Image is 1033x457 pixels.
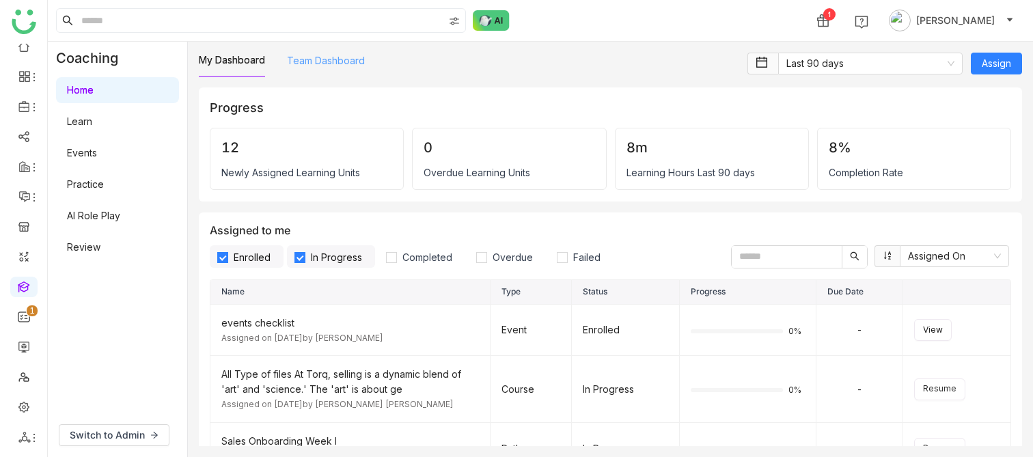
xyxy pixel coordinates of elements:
span: View [923,324,943,337]
a: Learn [67,115,92,127]
div: In Progress [583,382,668,397]
a: Events [67,147,97,158]
a: Home [67,84,94,96]
div: 8% [829,139,1000,156]
button: View [914,319,952,341]
img: avatar [889,10,911,31]
div: Assigned on [DATE] by [PERSON_NAME] [221,332,479,345]
nz-select-item: Last 90 days [786,53,954,74]
div: Enrolled [583,322,668,337]
span: [PERSON_NAME] [916,13,995,28]
th: Status [572,280,680,305]
th: Name [210,280,491,305]
a: My Dashboard [199,54,265,66]
button: Resume [914,378,965,400]
div: All Type of files At Torq, selling is a dynamic blend of 'art' and 'science.' The 'art' is about ge [221,367,479,397]
button: Switch to Admin [59,424,169,446]
a: Practice [67,178,104,190]
a: AI Role Play [67,210,120,221]
span: Switch to Admin [70,428,145,443]
p: 1 [29,304,35,318]
span: Completed [397,251,458,263]
div: Assigned to me [210,223,1011,268]
div: events checklist [221,316,479,331]
nz-select-item: Assigned On [908,246,1001,266]
div: In Progress [583,441,668,456]
button: Assign [971,53,1022,74]
span: 0% [788,327,805,335]
a: Review [67,241,100,253]
div: Sales Onboarding Week I [221,434,479,449]
span: 0% [788,386,805,394]
div: Newly Assigned Learning Units [221,167,392,178]
div: Progress [210,98,1011,117]
img: help.svg [855,15,868,29]
img: search-type.svg [449,16,460,27]
span: Resume [923,442,956,455]
div: Path [501,441,560,456]
div: Coaching [48,42,139,74]
nz-badge-sup: 1 [27,305,38,316]
img: logo [12,10,36,34]
span: Assign [982,56,1011,71]
button: [PERSON_NAME] [886,10,1017,31]
div: Course [501,382,560,397]
th: Type [491,280,572,305]
div: Assigned on [DATE] by [PERSON_NAME] [PERSON_NAME] [221,398,479,411]
td: - [816,356,903,423]
a: Team Dashboard [287,55,365,66]
div: Completion Rate [829,167,1000,178]
span: Failed [568,251,606,263]
span: Resume [923,383,956,396]
img: ask-buddy-normal.svg [473,10,510,31]
div: 1 [823,8,836,20]
span: Overdue [487,251,538,263]
div: Overdue Learning Units [424,167,594,178]
th: Progress [680,280,816,305]
th: Due Date [816,280,903,305]
div: 12 [221,139,392,156]
div: 0 [424,139,594,156]
td: - [816,305,903,357]
div: Event [501,322,560,337]
span: 6% [788,445,805,454]
span: Enrolled [228,251,276,263]
div: Learning Hours Last 90 days [626,167,797,178]
div: 8m [626,139,797,156]
span: In Progress [305,251,368,263]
